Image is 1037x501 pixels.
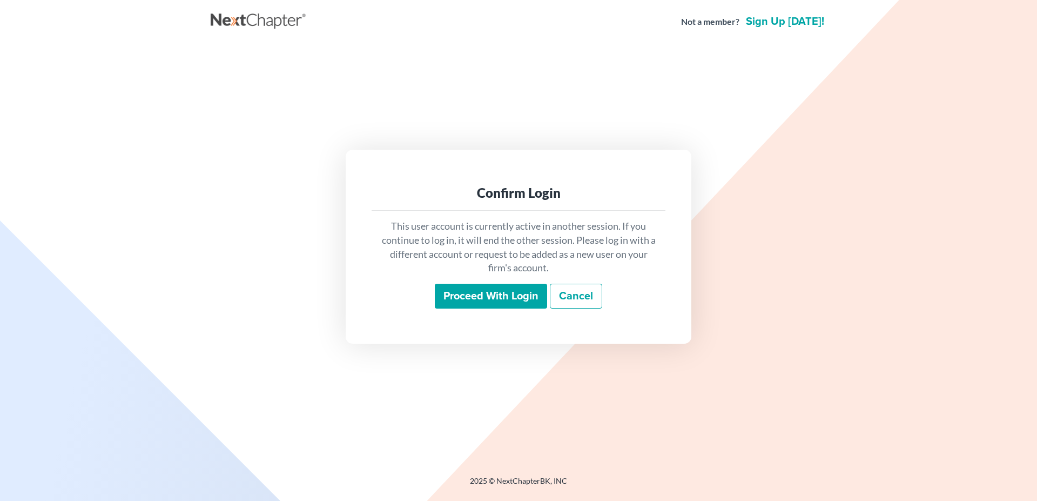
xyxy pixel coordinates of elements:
[550,284,602,309] a: Cancel
[211,476,826,495] div: 2025 © NextChapterBK, INC
[380,184,657,202] div: Confirm Login
[380,219,657,275] p: This user account is currently active in another session. If you continue to log in, it will end ...
[681,16,739,28] strong: Not a member?
[744,16,826,27] a: Sign up [DATE]!
[435,284,547,309] input: Proceed with login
